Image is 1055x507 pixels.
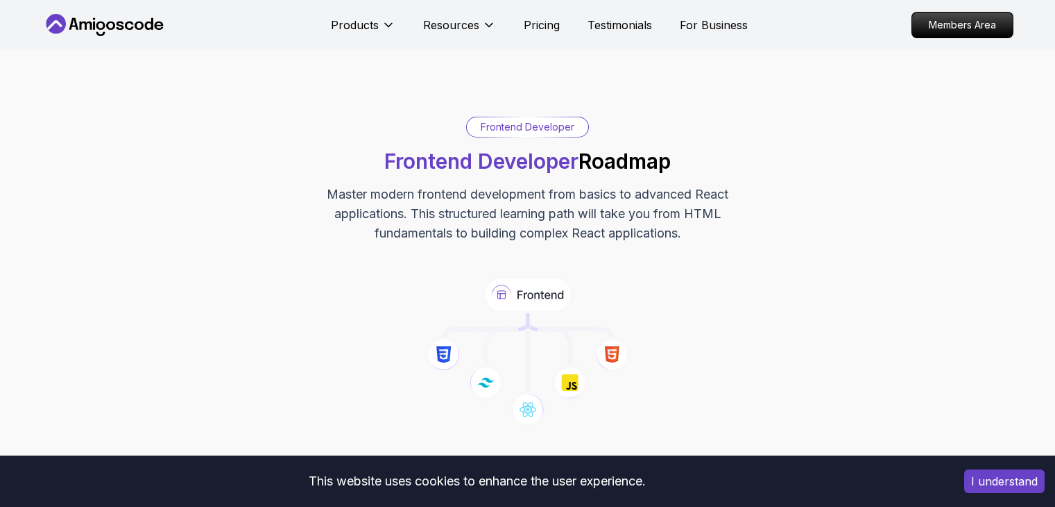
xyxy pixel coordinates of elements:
[587,17,652,33] a: Testimonials
[467,117,588,137] div: Frontend Developer
[912,13,1013,38] p: Members Area
[911,12,1013,38] a: Members Area
[964,469,1045,493] button: Accept cookies
[331,17,379,33] p: Products
[10,466,943,497] div: This website uses cookies to enhance the user experience.
[680,17,748,33] a: For Business
[524,17,560,33] a: Pricing
[423,17,496,44] button: Resources
[295,185,761,243] p: Master modern frontend development from basics to advanced React applications. This structured le...
[423,17,479,33] p: Resources
[384,149,578,174] span: Frontend Developer
[331,17,395,44] button: Products
[384,149,671,174] h1: Roadmap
